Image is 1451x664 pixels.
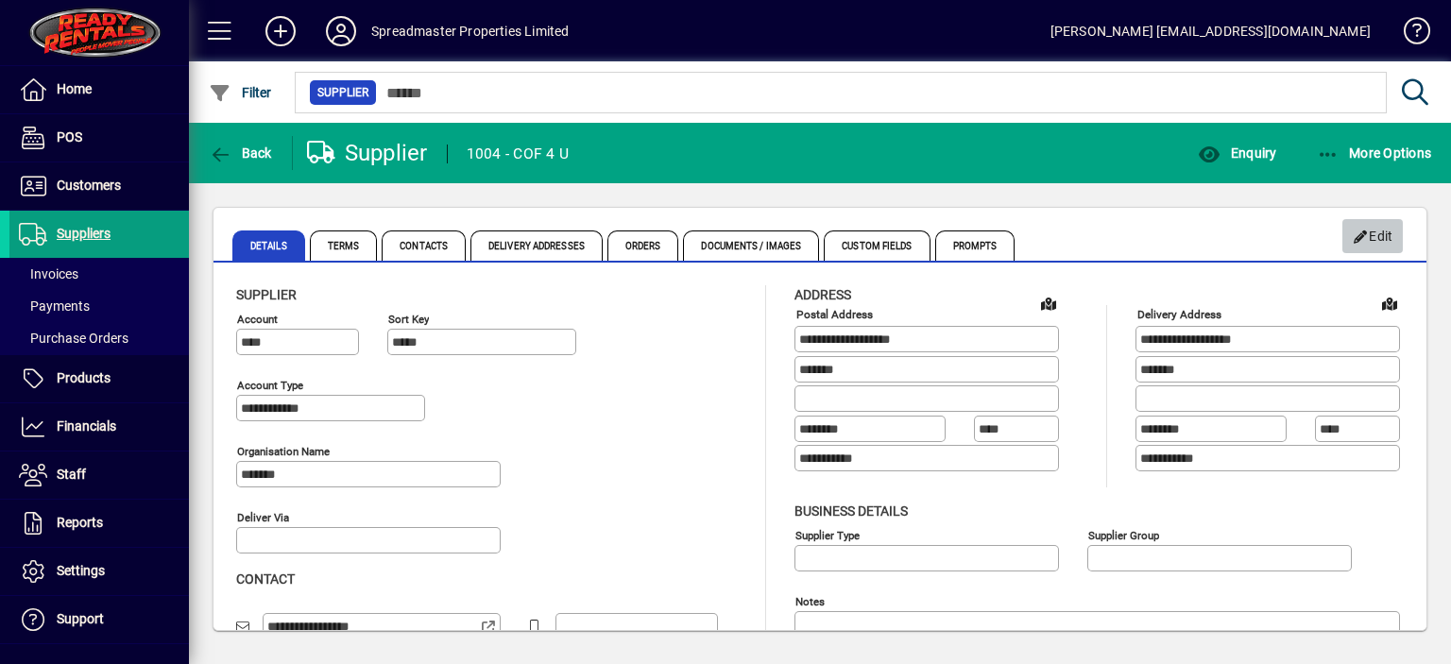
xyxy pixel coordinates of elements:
a: Payments [9,290,189,322]
a: Products [9,355,189,402]
span: Contacts [382,230,466,261]
span: Reports [57,515,103,530]
span: Home [57,81,92,96]
a: Purchase Orders [9,322,189,354]
a: POS [9,114,189,162]
mat-label: Account [237,313,278,326]
a: Staff [9,451,189,499]
span: Custom Fields [824,230,930,261]
span: Products [57,370,111,385]
button: Filter [204,76,277,110]
span: POS [57,129,82,145]
span: Payments [19,298,90,314]
button: Edit [1342,219,1403,253]
span: Purchase Orders [19,331,128,346]
a: Knowledge Base [1390,4,1427,65]
a: Home [9,66,189,113]
span: Terms [310,230,378,261]
span: Invoices [19,266,78,281]
span: Documents / Images [683,230,819,261]
a: Customers [9,162,189,210]
span: Staff [57,467,86,482]
div: Spreadmaster Properties Limited [371,16,569,46]
mat-label: Sort key [388,313,429,326]
span: Enquiry [1198,145,1276,161]
a: Support [9,596,189,643]
span: Business details [794,503,908,519]
app-page-header-button: Back [189,136,293,170]
a: View on map [1033,288,1064,318]
span: Supplier [236,287,297,302]
button: Add [250,14,311,48]
button: Back [204,136,277,170]
span: Settings [57,563,105,578]
span: Orders [607,230,679,261]
mat-label: Deliver via [237,511,289,524]
mat-label: Supplier type [795,528,860,541]
button: Enquiry [1193,136,1281,170]
span: More Options [1317,145,1432,161]
span: Financials [57,418,116,434]
mat-label: Notes [795,594,825,607]
span: Contact [236,571,295,587]
span: Details [232,230,305,261]
div: Supplier [307,138,428,168]
a: Invoices [9,258,189,290]
div: 1004 - COF 4 U [467,139,570,169]
span: Back [209,145,272,161]
span: Support [57,611,104,626]
span: Edit [1353,221,1393,252]
a: Settings [9,548,189,595]
span: Address [794,287,851,302]
a: Reports [9,500,189,547]
span: Suppliers [57,226,111,241]
span: Delivery Addresses [470,230,603,261]
span: Prompts [935,230,1016,261]
mat-label: Account Type [237,379,303,392]
a: Financials [9,403,189,451]
a: View on map [1374,288,1405,318]
span: Customers [57,178,121,193]
span: Filter [209,85,272,100]
span: Supplier [317,83,368,102]
button: Profile [311,14,371,48]
div: [PERSON_NAME] [EMAIL_ADDRESS][DOMAIN_NAME] [1050,16,1371,46]
mat-label: Supplier group [1088,528,1159,541]
button: More Options [1312,136,1437,170]
mat-label: Organisation name [237,445,330,458]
